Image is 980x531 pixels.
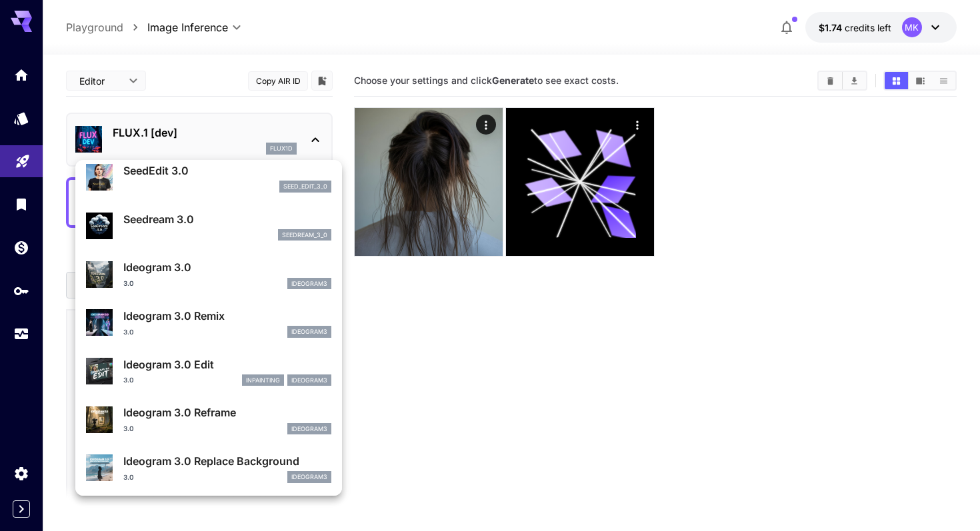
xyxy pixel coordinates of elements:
[123,211,331,227] p: Seedream 3.0
[123,163,331,179] p: SeedEdit 3.0
[86,302,331,343] div: Ideogram 3.0 Remix3.0ideogram3
[291,279,327,288] p: ideogram3
[123,375,134,385] p: 3.0
[123,327,134,337] p: 3.0
[86,157,331,198] div: SeedEdit 3.0seed_edit_3_0
[291,424,327,434] p: ideogram3
[86,351,331,392] div: Ideogram 3.0 Edit3.0inpaintingideogram3
[283,182,327,191] p: seed_edit_3_0
[123,472,134,482] p: 3.0
[123,356,331,372] p: Ideogram 3.0 Edit
[246,376,280,385] p: inpainting
[123,424,134,434] p: 3.0
[86,448,331,488] div: Ideogram 3.0 Replace Background3.0ideogram3
[86,206,331,247] div: Seedream 3.0seedream_3_0
[123,278,134,288] p: 3.0
[291,376,327,385] p: ideogram3
[123,308,331,324] p: Ideogram 3.0 Remix
[291,327,327,336] p: ideogram3
[123,404,331,420] p: Ideogram 3.0 Reframe
[282,231,327,240] p: seedream_3_0
[86,254,331,294] div: Ideogram 3.03.0ideogram3
[291,472,327,482] p: ideogram3
[123,259,331,275] p: Ideogram 3.0
[86,399,331,440] div: Ideogram 3.0 Reframe3.0ideogram3
[123,453,331,469] p: Ideogram 3.0 Replace Background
